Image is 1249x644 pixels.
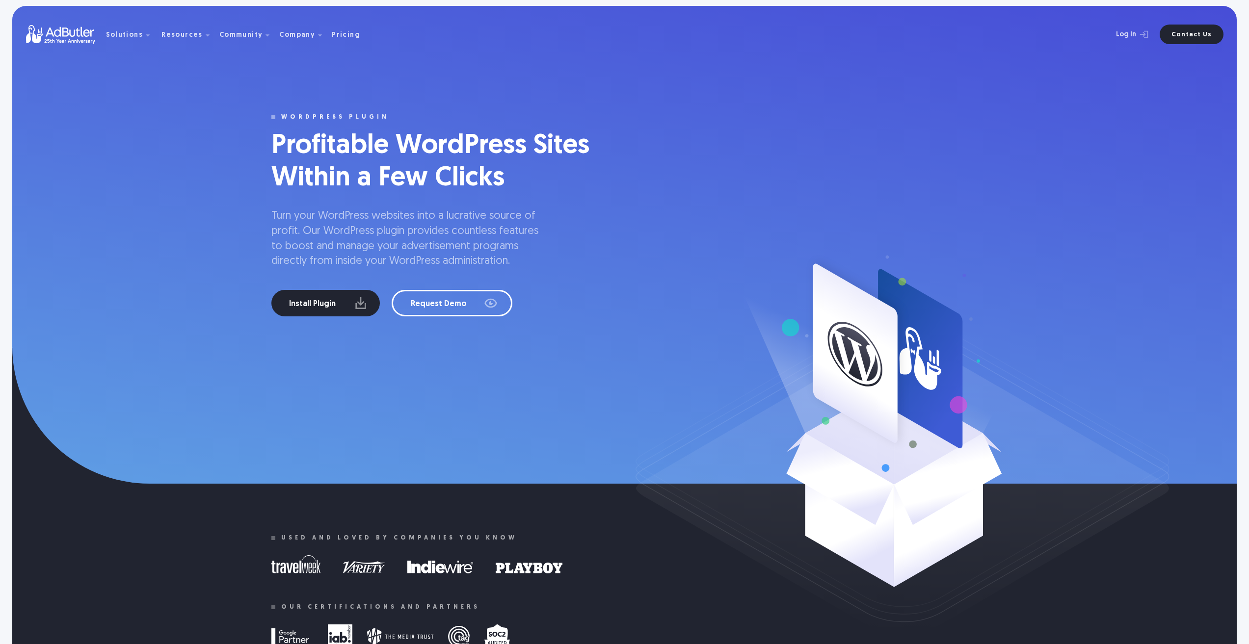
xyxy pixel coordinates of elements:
div: Community [219,19,278,50]
a: Pricing [332,30,368,39]
div: Solutions [106,19,158,50]
a: Log In [1090,25,1154,44]
a: Contact Us [1160,25,1223,44]
div: Resources [161,32,203,39]
div: Company [279,32,315,39]
div: Pricing [332,32,360,39]
div: Company [279,19,330,50]
p: Turn your WordPress websites into a lucrative source of profit. Our WordPress plugin provides cou... [271,209,541,269]
div: Resources [161,19,217,50]
a: Install Plugin [271,290,380,316]
h1: Profitable WordPress Sites Within a Few Clicks [271,130,628,195]
div: Wordpress plugin [281,114,389,121]
div: Community [219,32,263,39]
a: Request Demo [392,290,512,316]
div: Solutions [106,32,143,39]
